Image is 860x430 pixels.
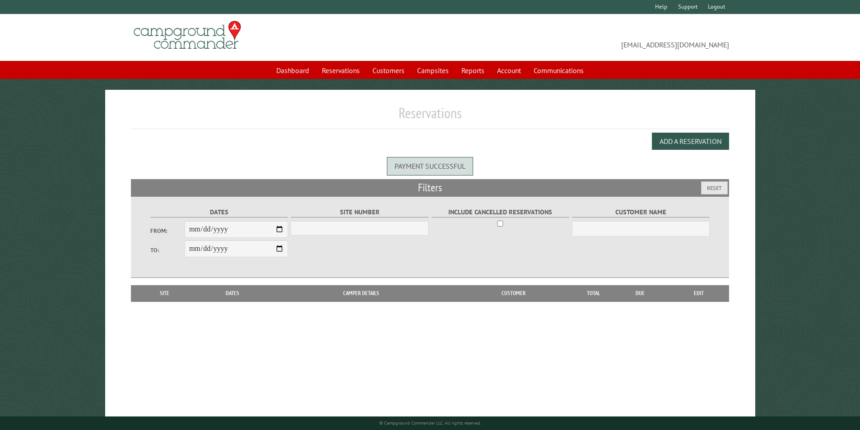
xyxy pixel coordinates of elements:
a: Reports [456,62,490,79]
th: Due [612,285,669,301]
label: Site Number [291,207,428,217]
label: Customer Name [572,207,710,217]
th: Dates [194,285,271,301]
th: Site [135,285,194,301]
span: [EMAIL_ADDRESS][DOMAIN_NAME] [430,25,730,50]
a: Account [492,62,526,79]
label: From: [150,227,185,235]
th: Customer [451,285,576,301]
button: Add a Reservation [652,133,729,150]
a: Campsites [412,62,454,79]
th: Edit [669,285,730,301]
label: To: [150,246,185,254]
div: Payment successful [387,157,473,175]
h1: Reservations [131,104,730,129]
small: © Campground Commander LLC. All rights reserved. [379,420,481,426]
a: Customers [367,62,410,79]
th: Total [576,285,612,301]
h2: Filters [131,179,730,196]
label: Dates [150,207,288,217]
button: Reset [701,181,728,194]
label: Include Cancelled Reservations [432,207,569,217]
th: Camper Details [271,285,451,301]
a: Dashboard [271,62,315,79]
a: Communications [528,62,589,79]
a: Reservations [316,62,365,79]
img: Campground Commander [131,18,244,53]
